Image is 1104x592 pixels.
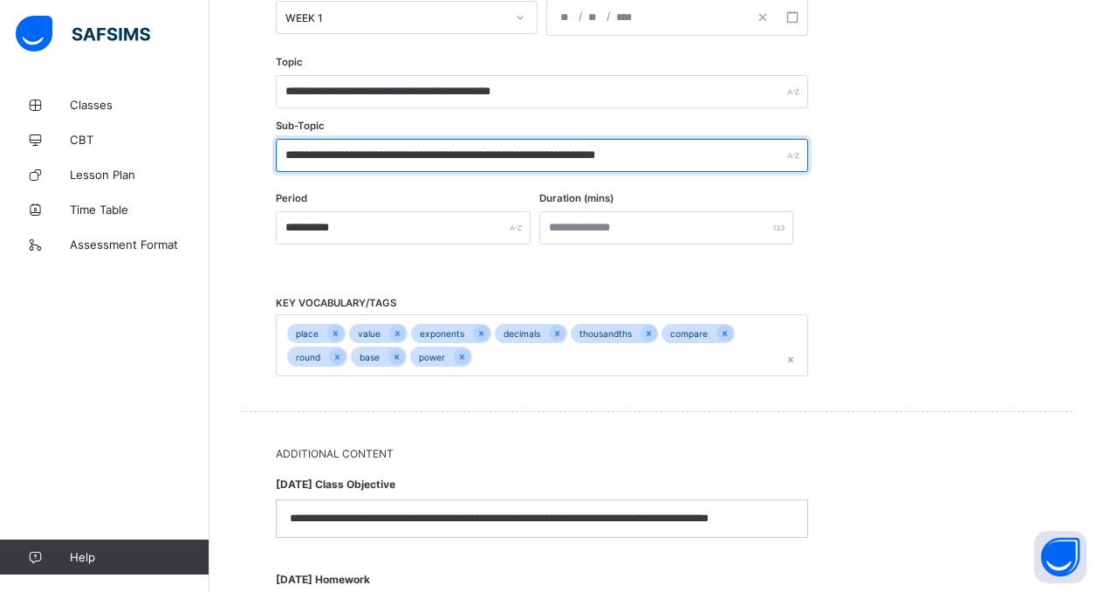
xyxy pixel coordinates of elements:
[70,237,209,251] span: Assessment Format
[411,324,473,344] div: exponents
[577,9,584,24] span: /
[70,133,209,147] span: CBT
[1034,531,1087,583] button: Open asap
[276,56,303,68] label: Topic
[662,324,717,344] div: compare
[276,447,1038,460] span: Additional Content
[70,550,209,564] span: Help
[410,347,454,367] div: power
[287,347,329,367] div: round
[70,98,209,112] span: Classes
[16,16,150,52] img: safsims
[276,297,396,309] span: KEY VOCABULARY/TAGS
[605,9,612,24] span: /
[351,347,388,367] div: base
[287,324,327,344] div: place
[539,192,614,204] label: Duration (mins)
[495,324,549,344] div: decimals
[276,192,307,204] label: Period
[285,11,505,24] div: WEEK 1
[70,168,209,182] span: Lesson Plan
[349,324,389,344] div: value
[276,469,808,499] span: [DATE] Class Objective
[70,203,209,217] span: Time Table
[571,324,641,344] div: thousandths
[276,120,325,132] label: Sub-Topic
